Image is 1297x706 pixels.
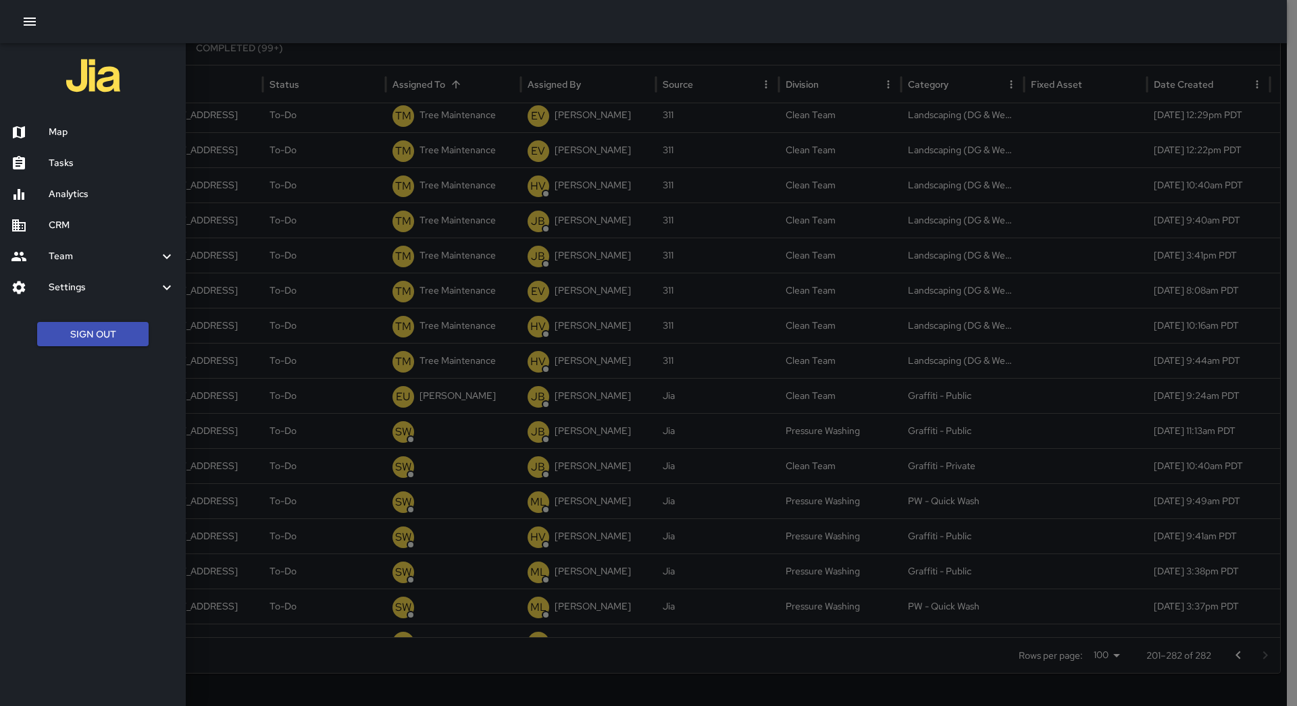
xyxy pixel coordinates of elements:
[66,49,120,103] img: jia-logo
[37,322,149,347] button: Sign Out
[49,156,175,171] h6: Tasks
[49,125,175,140] h6: Map
[49,280,159,295] h6: Settings
[49,187,175,202] h6: Analytics
[49,249,159,264] h6: Team
[49,218,175,233] h6: CRM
